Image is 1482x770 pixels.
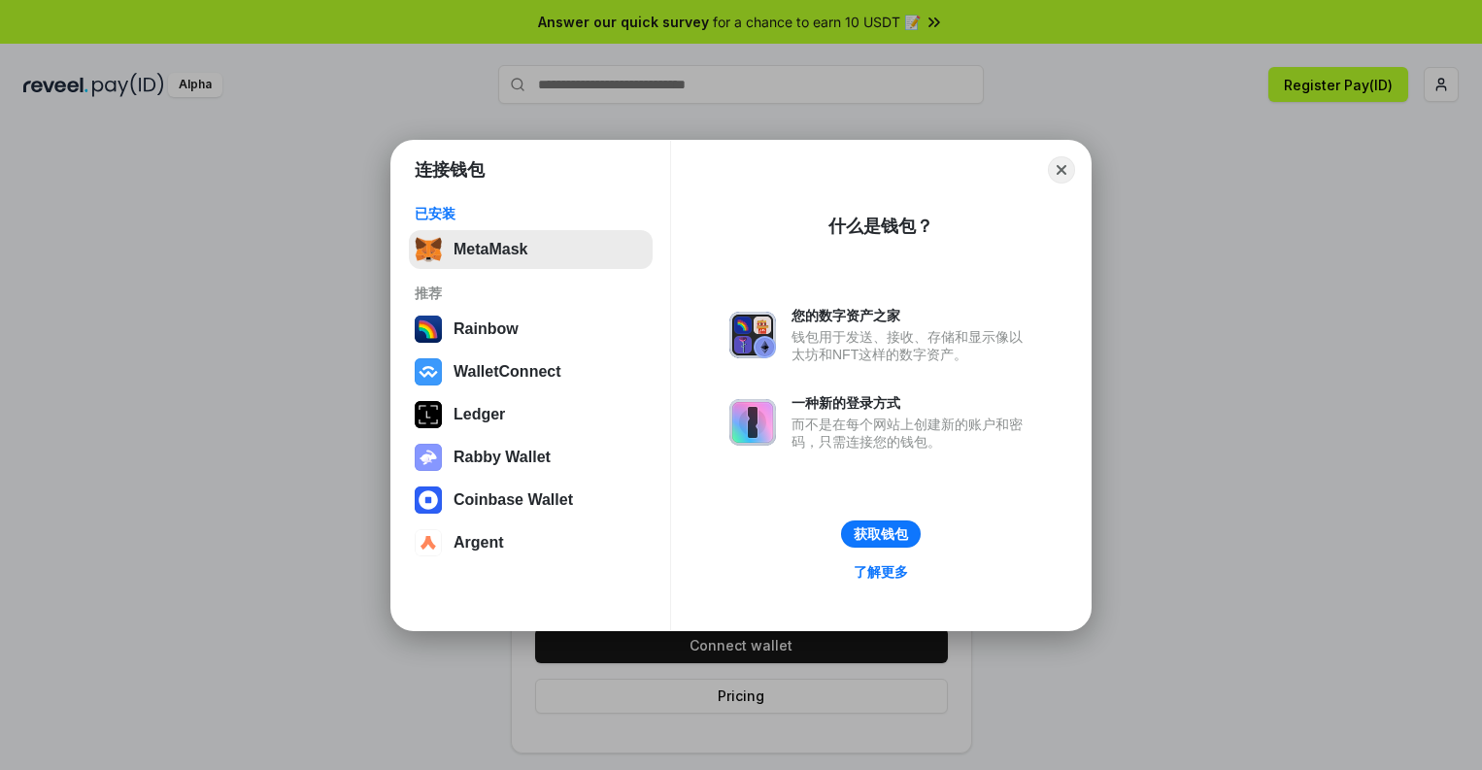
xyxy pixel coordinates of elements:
button: MetaMask [409,230,653,269]
img: svg+xml,%3Csvg%20width%3D%2228%22%20height%3D%2228%22%20viewBox%3D%220%200%2028%2028%22%20fill%3D... [415,358,442,385]
button: Rainbow [409,310,653,349]
img: svg+xml,%3Csvg%20xmlns%3D%22http%3A%2F%2Fwww.w3.org%2F2000%2Fsvg%22%20width%3D%2228%22%20height%3... [415,401,442,428]
div: Ledger [454,406,505,423]
div: 您的数字资产之家 [792,307,1032,324]
img: svg+xml,%3Csvg%20width%3D%22120%22%20height%3D%22120%22%20viewBox%3D%220%200%20120%20120%22%20fil... [415,316,442,343]
button: WalletConnect [409,352,653,391]
button: 获取钱包 [841,520,921,548]
div: MetaMask [454,241,527,258]
div: 推荐 [415,285,647,302]
div: 了解更多 [854,563,908,581]
h1: 连接钱包 [415,158,485,182]
div: WalletConnect [454,363,561,381]
div: Rabby Wallet [454,449,551,466]
div: Rainbow [454,320,519,338]
div: 获取钱包 [854,525,908,543]
button: Rabby Wallet [409,438,653,477]
div: 什么是钱包？ [828,215,933,238]
img: svg+xml,%3Csvg%20width%3D%2228%22%20height%3D%2228%22%20viewBox%3D%220%200%2028%2028%22%20fill%3D... [415,529,442,556]
a: 了解更多 [842,559,920,585]
button: Ledger [409,395,653,434]
img: svg+xml,%3Csvg%20fill%3D%22none%22%20height%3D%2233%22%20viewBox%3D%220%200%2035%2033%22%20width%... [415,236,442,263]
div: Coinbase Wallet [454,491,573,509]
img: svg+xml,%3Csvg%20xmlns%3D%22http%3A%2F%2Fwww.w3.org%2F2000%2Fsvg%22%20fill%3D%22none%22%20viewBox... [415,444,442,471]
div: 已安装 [415,205,647,222]
img: svg+xml,%3Csvg%20xmlns%3D%22http%3A%2F%2Fwww.w3.org%2F2000%2Fsvg%22%20fill%3D%22none%22%20viewBox... [729,312,776,358]
div: Argent [454,534,504,552]
button: Argent [409,523,653,562]
img: svg+xml,%3Csvg%20xmlns%3D%22http%3A%2F%2Fwww.w3.org%2F2000%2Fsvg%22%20fill%3D%22none%22%20viewBox... [729,399,776,446]
div: 一种新的登录方式 [792,394,1032,412]
div: 而不是在每个网站上创建新的账户和密码，只需连接您的钱包。 [792,416,1032,451]
button: Close [1048,156,1075,184]
div: 钱包用于发送、接收、存储和显示像以太坊和NFT这样的数字资产。 [792,328,1032,363]
img: svg+xml,%3Csvg%20width%3D%2228%22%20height%3D%2228%22%20viewBox%3D%220%200%2028%2028%22%20fill%3D... [415,486,442,514]
button: Coinbase Wallet [409,481,653,519]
